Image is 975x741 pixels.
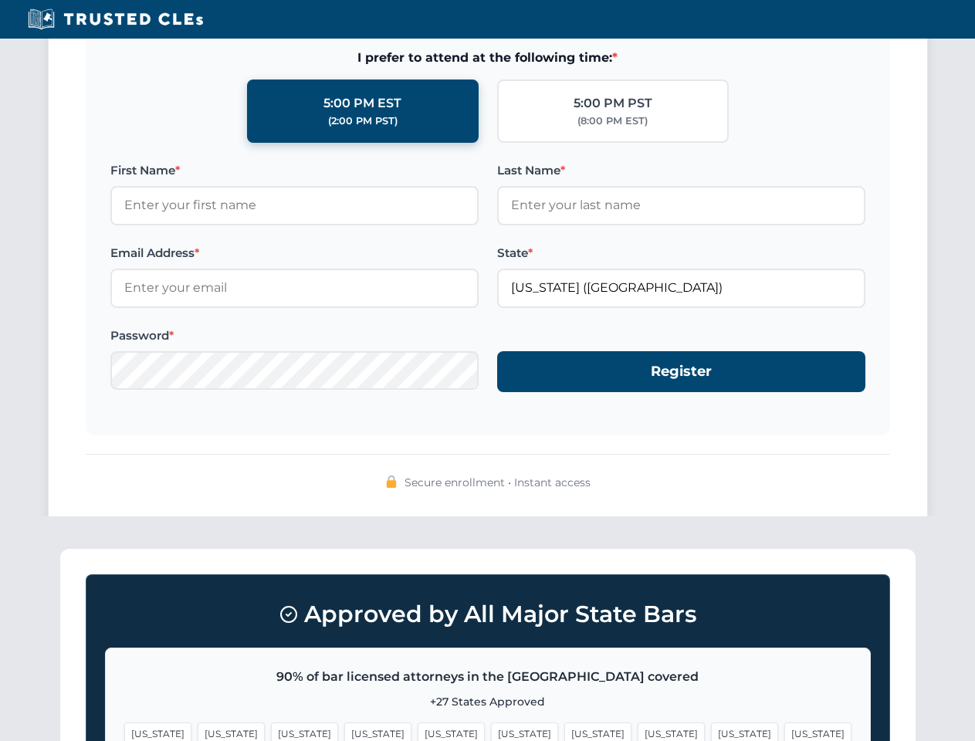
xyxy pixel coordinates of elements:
[124,693,851,710] p: +27 States Approved
[497,351,865,392] button: Register
[385,475,398,488] img: 🔒
[110,161,479,180] label: First Name
[405,474,591,491] span: Secure enrollment • Instant access
[110,244,479,262] label: Email Address
[110,186,479,225] input: Enter your first name
[497,244,865,262] label: State
[574,93,652,113] div: 5:00 PM PST
[23,8,208,31] img: Trusted CLEs
[577,113,648,129] div: (8:00 PM EST)
[105,594,871,635] h3: Approved by All Major State Bars
[328,113,398,129] div: (2:00 PM PST)
[497,269,865,307] input: Florida (FL)
[323,93,401,113] div: 5:00 PM EST
[110,327,479,345] label: Password
[497,161,865,180] label: Last Name
[110,269,479,307] input: Enter your email
[497,186,865,225] input: Enter your last name
[110,48,865,68] span: I prefer to attend at the following time:
[124,667,851,687] p: 90% of bar licensed attorneys in the [GEOGRAPHIC_DATA] covered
